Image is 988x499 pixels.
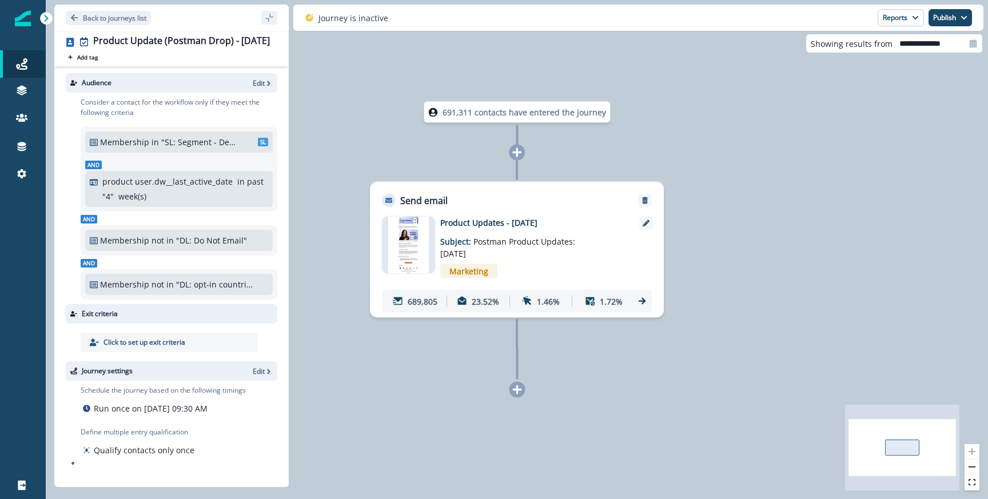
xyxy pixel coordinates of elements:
[929,9,972,26] button: Publish
[811,38,893,50] p: Showing results from
[258,138,268,146] span: SL
[517,320,517,380] g: Edge from 2b7f7264-a2eb-4a46-8c62-ad5af9f4868a to node-add-under-3db4994c-1307-4aa6-a8a5-fd073ebf...
[400,194,448,207] p: Send email
[81,427,197,437] p: Define multiple entry qualification
[102,190,114,202] p: " 4 "
[517,125,517,180] g: Edge from node-dl-count to 2b7f7264-a2eb-4a46-8c62-ad5af9f4868a
[15,10,31,26] img: Inflection
[176,278,253,290] p: "DL: opt-in countries + country = blank"
[81,385,246,396] p: Schedule the journey based on the following timings
[318,12,388,24] p: Journey is inactive
[66,53,100,62] button: Add tag
[176,234,253,246] p: "DL: Do Not Email"
[440,217,623,229] p: Product Updates - [DATE]
[152,278,174,290] p: not in
[253,78,273,88] button: Edit
[600,295,623,307] p: 1.72%
[102,175,233,187] p: product user.dw__last_active_date
[100,278,149,290] p: Membership
[472,295,499,307] p: 23.52%
[408,295,437,307] p: 689,805
[440,229,583,260] p: Subject:
[100,234,149,246] p: Membership
[965,475,979,490] button: fit view
[440,236,575,259] span: Postman Product Updates: [DATE]
[261,11,277,25] button: sidebar collapse toggle
[81,259,97,268] span: And
[94,444,194,456] p: Qualify contacts only once
[83,13,146,23] p: Back to journeys list
[152,234,174,246] p: not in
[965,460,979,475] button: zoom out
[253,366,273,376] button: Edit
[253,78,265,88] p: Edit
[93,35,270,48] div: Product Update (Postman Drop) - [DATE]
[82,78,111,88] p: Audience
[161,136,238,148] p: "SL: Segment - Devs "
[100,136,149,148] p: Membership
[253,366,265,376] p: Edit
[66,11,151,25] button: Go back
[878,9,924,26] button: Reports
[370,182,664,318] div: Send emailRemoveemail asset unavailableProduct Updates - [DATE]Subject: Postman Product Updates: ...
[82,366,133,376] p: Journey settings
[94,402,208,414] p: Run once on [DATE] 09:30 AM
[81,97,277,118] p: Consider a contact for the workflow only if they meet the following criteria
[118,190,146,202] p: week(s)
[388,217,429,274] img: email asset unavailable
[77,54,98,61] p: Add tag
[237,175,264,187] p: in past
[82,309,118,319] p: Exit criteria
[440,264,497,278] span: Marketing
[443,106,606,118] p: 691,311 contacts have entered the journey
[81,215,97,223] span: And
[408,102,627,123] div: 691,311 contacts have entered the journey
[85,161,102,169] span: And
[636,197,654,205] button: Remove
[103,337,185,348] p: Click to set up exit criteria
[537,295,560,307] p: 1.46%
[152,136,159,148] p: in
